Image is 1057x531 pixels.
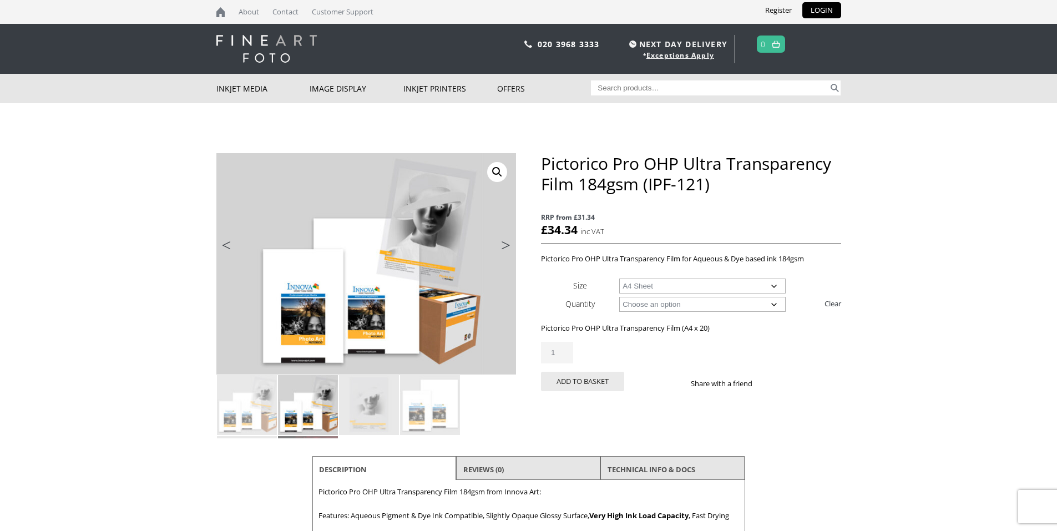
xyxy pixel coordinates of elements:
a: Offers [497,74,591,103]
img: Pictorico Pro OHP Ultra Transparency Film 184gsm (IPF-121) - Image 5 [217,436,277,496]
p: Features: Aqueous Pigment & Dye Ink Compatible, Slightly Opaque Glossy Surface, , Fast Drying [318,509,739,522]
a: LOGIN [802,2,841,18]
img: Pictorico Pro OHP Ultra Transparency Film 184gsm (IPF-121) - Image 4 [400,375,460,435]
span: RRP from £31.34 [541,211,841,224]
img: email sharing button [792,379,801,388]
p: Pictorico Pro OHP Ultra Transparency Film 184gsm from Innova Art: [318,486,739,498]
label: Quantity [565,299,595,309]
span: NEXT DAY DELIVERY [626,38,727,50]
img: Pictorico Pro OHP Ultra Transparency Film 184gsm (IPF-121) - Image 3 [339,375,399,435]
span: £ [541,222,548,237]
label: Size [573,280,587,291]
img: Pictorico Pro OHP Ultra Transparency Film 184gsm (IPF-121) - Image 6 [278,436,338,496]
a: Register [757,2,800,18]
img: basket.svg [772,41,780,48]
p: Share with a friend [691,377,766,390]
img: time.svg [629,41,636,48]
strong: Very High Ink Load Capacity [589,510,689,520]
a: 0 [761,36,766,52]
bdi: 34.34 [541,222,578,237]
button: Search [828,80,841,95]
a: Inkjet Media [216,74,310,103]
p: Pictorico Pro OHP Ultra Transparency Film for Aqueous & Dye based ink 184gsm [541,252,841,265]
a: Image Display [310,74,403,103]
a: View full-screen image gallery [487,162,507,182]
h1: Pictorico Pro OHP Ultra Transparency Film 184gsm (IPF-121) [541,153,841,194]
a: Clear options [825,295,841,312]
a: TECHNICAL INFO & DOCS [608,459,695,479]
img: Pictorico Pro OHP Ultra Transparency Film 184gsm (IPF-121) - Image 2 [278,375,338,435]
input: Product quantity [541,342,573,363]
img: logo-white.svg [216,35,317,63]
img: facebook sharing button [766,379,775,388]
a: Inkjet Printers [403,74,497,103]
a: 020 3968 3333 [538,39,600,49]
a: Exceptions Apply [646,50,714,60]
button: Add to basket [541,372,624,391]
img: twitter sharing button [779,379,788,388]
img: Pictorico Pro OHP Ultra Transparency Film 184gsm (IPF-121) [217,375,277,435]
img: phone.svg [524,41,532,48]
a: Description [319,459,367,479]
a: Reviews (0) [463,459,504,479]
input: Search products… [591,80,828,95]
p: Pictorico Pro OHP Ultra Transparency Film (A4 x 20) [541,322,841,335]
